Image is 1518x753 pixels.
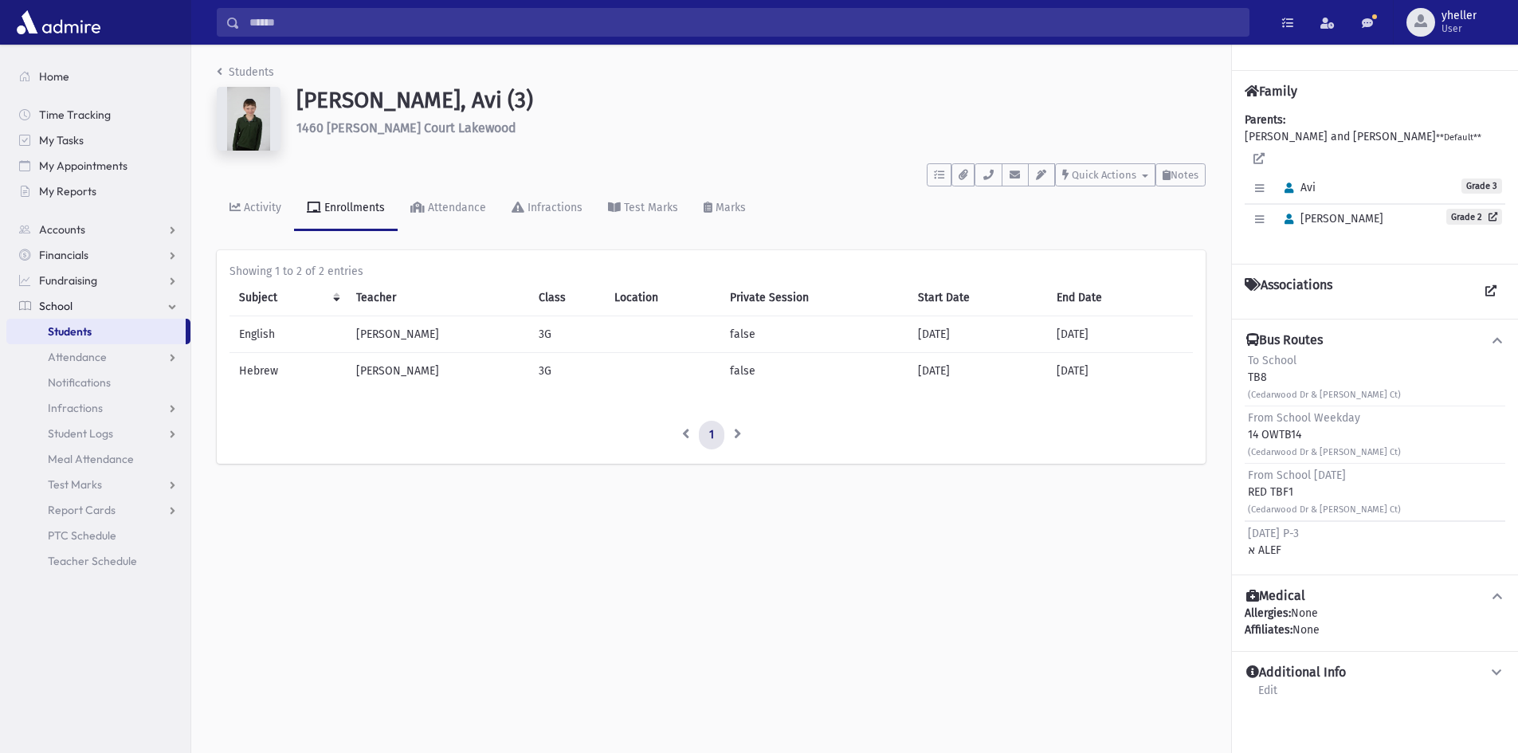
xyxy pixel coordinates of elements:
h1: [PERSON_NAME], Avi (3) [296,87,1206,114]
b: Affiliates: [1245,623,1292,637]
div: Activity [241,201,281,214]
td: 3G [529,353,605,390]
small: (Cedarwood Dr & [PERSON_NAME] Ct) [1248,390,1401,400]
a: Test Marks [595,186,691,231]
td: [DATE] [908,316,1047,353]
a: Enrollments [294,186,398,231]
div: [PERSON_NAME] and [PERSON_NAME] [1245,112,1505,251]
span: My Reports [39,184,96,198]
img: AdmirePro [13,6,104,38]
input: Search [240,8,1249,37]
a: Meal Attendance [6,446,190,472]
td: Hebrew [229,353,347,390]
div: Infractions [524,201,582,214]
a: Teacher Schedule [6,548,190,574]
span: School [39,299,73,313]
span: From School Weekday [1248,411,1360,425]
a: Infractions [6,395,190,421]
td: [DATE] [1047,316,1193,353]
h4: Family [1245,84,1297,99]
div: Test Marks [621,201,678,214]
span: Infractions [48,401,103,415]
span: Accounts [39,222,85,237]
a: My Appointments [6,153,190,178]
a: School [6,293,190,319]
a: Infractions [499,186,595,231]
td: [PERSON_NAME] [347,316,529,353]
div: Showing 1 to 2 of 2 entries [229,263,1193,280]
div: Attendance [425,201,486,214]
a: My Tasks [6,127,190,153]
th: Private Session [720,280,908,316]
h4: Bus Routes [1246,332,1323,349]
a: Report Cards [6,497,190,523]
a: View all Associations [1477,277,1505,306]
th: Location [605,280,720,316]
button: Notes [1155,163,1206,186]
span: Teacher Schedule [48,554,137,568]
a: Attendance [6,344,190,370]
button: Additional Info [1245,665,1505,681]
span: PTC Schedule [48,528,116,543]
div: None [1245,622,1505,638]
div: None [1245,605,1505,638]
span: From School [DATE] [1248,469,1346,482]
a: Attendance [398,186,499,231]
div: 14 OWTB14 [1248,410,1401,460]
div: Enrollments [321,201,385,214]
a: My Reports [6,178,190,204]
a: Time Tracking [6,102,190,127]
button: Medical [1245,588,1505,605]
h4: Associations [1245,277,1332,306]
div: RED TBF1 [1248,467,1401,517]
small: (Cedarwood Dr & [PERSON_NAME] Ct) [1248,504,1401,515]
span: Test Marks [48,477,102,492]
th: Start Date [908,280,1047,316]
a: Grade 2 [1446,209,1502,225]
td: false [720,353,908,390]
td: 3G [529,316,605,353]
div: א ALEF [1248,525,1299,559]
span: Home [39,69,69,84]
a: Accounts [6,217,190,242]
span: User [1442,22,1477,35]
button: Bus Routes [1245,332,1505,349]
span: Attendance [48,350,107,364]
span: My Tasks [39,133,84,147]
nav: breadcrumb [217,64,274,87]
a: Activity [217,186,294,231]
span: Avi [1277,181,1316,194]
td: false [720,316,908,353]
h4: Medical [1246,588,1305,605]
span: Report Cards [48,503,116,517]
span: [DATE] P-3 [1248,527,1299,540]
span: Students [48,324,92,339]
span: yheller [1442,10,1477,22]
a: Financials [6,242,190,268]
span: Quick Actions [1072,169,1136,181]
a: Students [217,65,274,79]
span: Student Logs [48,426,113,441]
span: My Appointments [39,159,127,173]
th: Teacher [347,280,529,316]
small: (Cedarwood Dr & [PERSON_NAME] Ct) [1248,447,1401,457]
td: English [229,316,347,353]
span: To School [1248,354,1296,367]
h6: 1460 [PERSON_NAME] Court Lakewood [296,120,1206,135]
a: Home [6,64,190,89]
a: Fundraising [6,268,190,293]
button: Quick Actions [1055,163,1155,186]
th: End Date [1047,280,1193,316]
a: PTC Schedule [6,523,190,548]
a: Student Logs [6,421,190,446]
b: Allergies: [1245,606,1291,620]
span: Time Tracking [39,108,111,122]
a: Test Marks [6,472,190,497]
span: Financials [39,248,88,262]
div: TB8 [1248,352,1401,402]
th: Subject [229,280,347,316]
h4: Additional Info [1246,665,1346,681]
span: Grade 3 [1461,178,1502,194]
span: Notifications [48,375,111,390]
td: [PERSON_NAME] [347,353,529,390]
